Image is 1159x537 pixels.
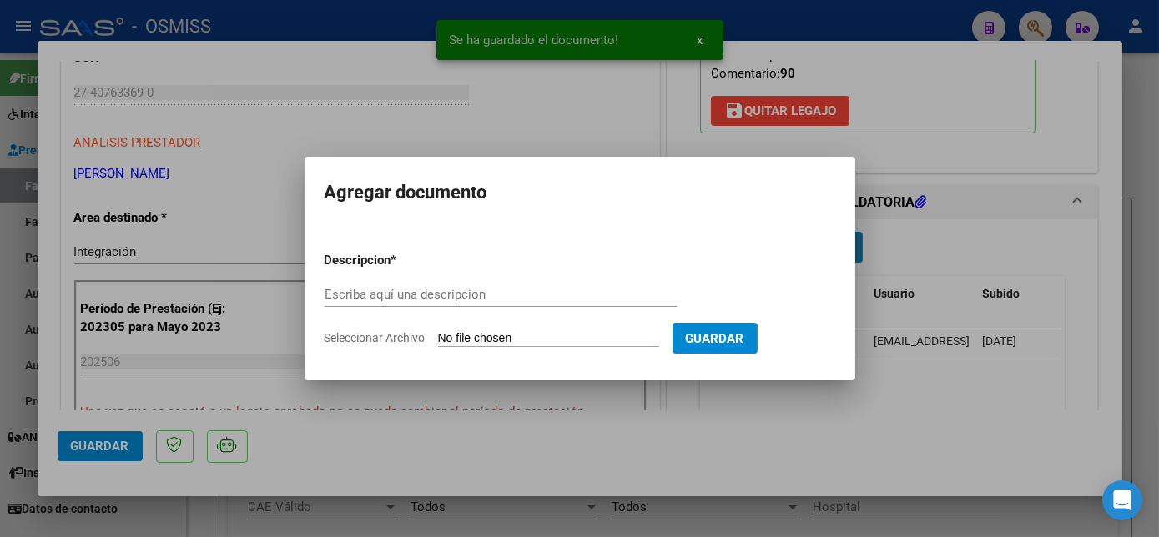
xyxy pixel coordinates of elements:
span: Guardar [686,331,744,346]
button: Guardar [673,323,758,354]
h2: Agregar documento [325,177,835,208]
p: Descripcion [325,251,478,270]
div: Open Intercom Messenger [1102,480,1142,520]
span: Seleccionar Archivo [325,331,426,344]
